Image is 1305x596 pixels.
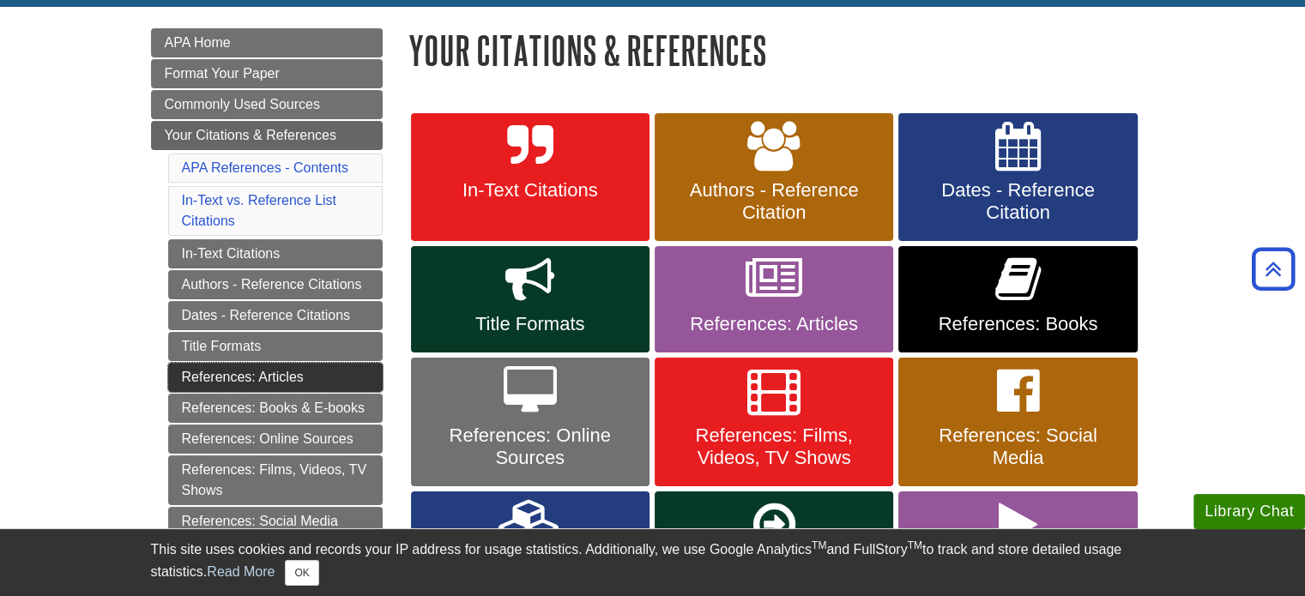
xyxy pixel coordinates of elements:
span: APA Home [165,35,231,50]
a: In-Text vs. Reference List Citations [182,193,337,228]
a: Your Citations & References [151,121,383,150]
sup: TM [908,539,922,551]
span: Commonly Used Sources [165,97,320,111]
a: Dates - Reference Citations [168,301,383,330]
sup: TM [812,539,826,551]
a: Authors - Reference Citations [168,270,383,299]
a: Authors - Reference Citation [655,113,893,242]
a: In-Text Citations [411,113,649,242]
span: Your Citations & References [165,128,336,142]
a: References: Articles [168,363,383,392]
a: Commonly Used Sources [151,90,383,119]
a: References: Online Sources [411,358,649,486]
a: References: Social Media [898,358,1137,486]
span: References: Books [911,313,1124,335]
a: References: Social Media [168,507,383,536]
span: References: Articles [668,313,880,335]
div: This site uses cookies and records your IP address for usage statistics. Additionally, we use Goo... [151,539,1155,586]
a: References: Films, Videos, TV Shows [655,358,893,486]
span: References: Online Sources [424,424,637,469]
a: Back to Top [1246,257,1301,280]
a: Read More [207,564,275,579]
a: References: Books & E-books [168,394,383,423]
a: References: Online Sources [168,424,383,454]
a: APA Home [151,28,383,57]
span: References: Social Media [911,424,1124,469]
span: Format Your Paper [165,66,280,81]
a: References: Articles [655,246,893,352]
button: Library Chat [1193,494,1305,529]
a: Title Formats [411,246,649,352]
a: References: Books [898,246,1137,352]
h1: Your Citations & References [408,28,1155,72]
button: Close [285,560,318,586]
a: References: Films, Videos, TV Shows [168,455,383,505]
span: Dates - Reference Citation [911,179,1124,224]
span: Authors - Reference Citation [668,179,880,224]
span: References: Films, Videos, TV Shows [668,424,880,469]
a: APA References - Contents [182,160,348,175]
span: In-Text Citations [424,179,637,202]
a: Dates - Reference Citation [898,113,1137,242]
span: Title Formats [424,313,637,335]
a: In-Text Citations [168,239,383,268]
a: Title Formats [168,332,383,361]
a: Format Your Paper [151,59,383,88]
